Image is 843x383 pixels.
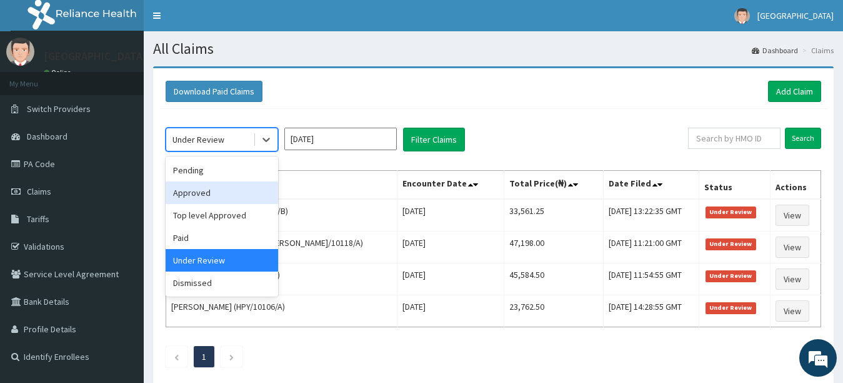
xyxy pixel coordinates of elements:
div: Chat with us now [65,70,210,86]
textarea: Type your message and hit 'Enter' [6,252,238,296]
span: Under Review [706,238,756,250]
a: View [776,237,809,258]
h1: All Claims [153,41,834,57]
span: Under Review [706,302,756,314]
input: Select Month and Year [284,128,397,150]
td: [DATE] [397,199,504,232]
div: Top level Approved [166,204,278,227]
input: Search [785,128,821,149]
td: [DATE] 14:28:55 GMT [604,295,699,327]
th: Encounter Date [397,171,504,200]
td: 23,762.50 [504,295,604,327]
td: [DATE] [397,232,504,263]
span: Tariffs [27,213,49,225]
td: [DATE] [397,263,504,295]
td: [PERSON_NAME] (NPM/10149/B) [166,199,397,232]
div: Minimize live chat window [205,6,235,36]
img: User Image [6,38,34,66]
td: [PERSON_NAME] (HPY/10106/A) [166,295,397,327]
th: Status [699,171,771,200]
th: Name [166,171,397,200]
td: Bara'atu Kasim (CYA/10877/E) [166,263,397,295]
div: Under Review [172,133,224,146]
div: Dismissed [166,272,278,294]
span: Switch Providers [27,103,91,115]
th: Total Price(₦) [504,171,604,200]
a: View [776,205,809,226]
span: Claims [27,186,51,197]
td: [DATE] [397,295,504,327]
a: Online [44,68,74,77]
td: [DATE] 13:22:35 GMT [604,199,699,232]
a: View [776,300,809,322]
p: [GEOGRAPHIC_DATA] [44,51,147,62]
span: Dashboard [27,131,67,142]
a: Previous page [174,351,179,362]
td: 45,584.50 [504,263,604,295]
a: Page 1 is your current page [202,351,206,362]
span: [GEOGRAPHIC_DATA] [757,10,834,21]
a: Dashboard [752,45,798,56]
td: [DATE] 11:21:00 GMT [604,232,699,263]
div: Paid [166,227,278,249]
td: 47,198.00 [504,232,604,263]
div: Pending [166,159,278,181]
td: 33,561.25 [504,199,604,232]
img: d_794563401_company_1708531726252_794563401 [23,63,51,94]
a: View [776,268,809,290]
th: Date Filed [604,171,699,200]
td: FAVOUR [PERSON_NAME] ([PERSON_NAME]/10118/A) [166,232,397,263]
div: Under Review [166,249,278,272]
button: Download Paid Claims [166,81,262,102]
div: Approved [166,181,278,204]
li: Claims [799,45,834,56]
span: Under Review [706,270,756,282]
img: User Image [734,8,750,24]
td: [DATE] 11:54:55 GMT [604,263,699,295]
th: Actions [770,171,821,200]
button: Filter Claims [403,128,465,151]
span: We're online! [72,113,172,239]
a: Next page [229,351,234,362]
span: Under Review [706,207,756,218]
input: Search by HMO ID [688,128,781,149]
a: Add Claim [768,81,821,102]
